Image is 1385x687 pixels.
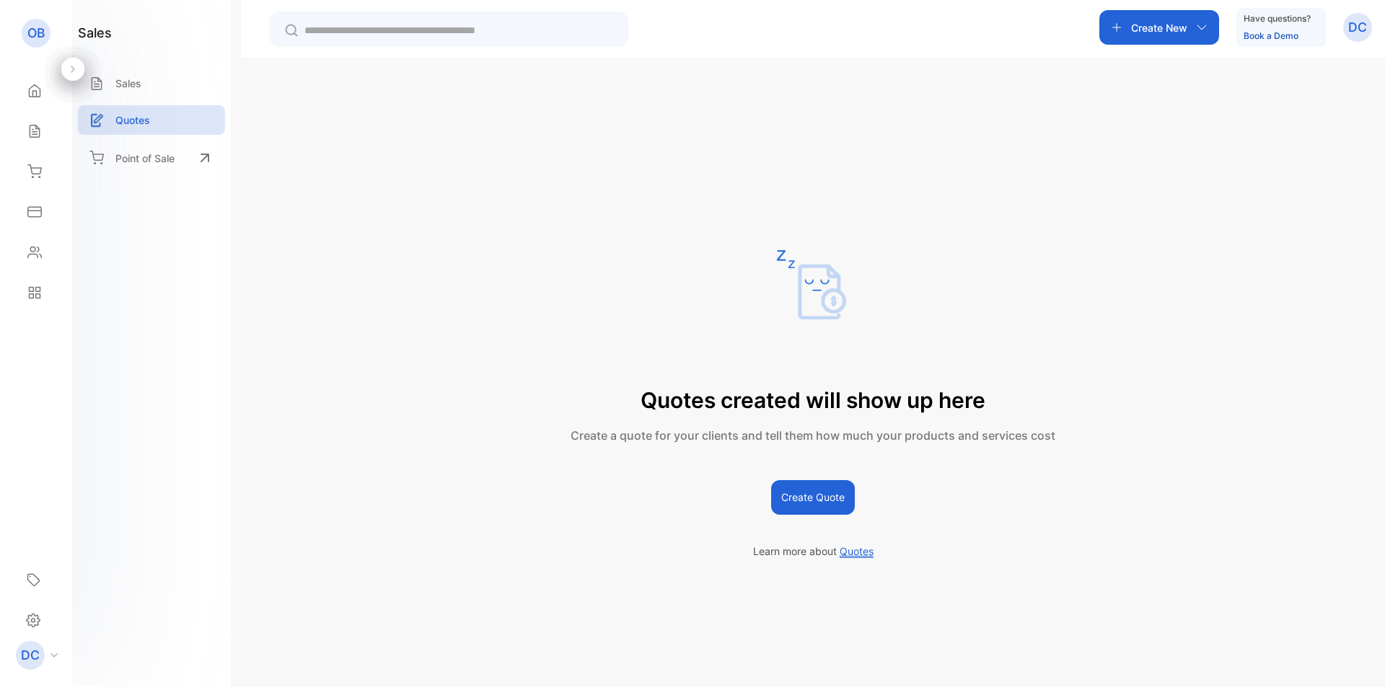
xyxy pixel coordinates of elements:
a: Sales [78,68,225,98]
p: DC [1348,18,1367,37]
span: Quotes [840,545,874,558]
h1: sales [78,23,112,43]
button: DC [1343,10,1372,45]
a: Point of Sale [78,142,225,174]
button: Create New [1099,10,1219,45]
button: Create Quote [771,480,855,515]
p: Sales [115,76,141,91]
p: Quotes created will show up here [571,384,1055,417]
p: DC [21,646,40,665]
p: Create a quote for your clients and tell them how much your products and services cost [571,427,1055,444]
p: OB [27,24,45,43]
p: Create New [1131,20,1187,35]
p: Have questions? [1244,12,1311,26]
a: Quotes [78,105,225,135]
p: Quotes [115,112,150,128]
p: Learn more about [753,544,874,559]
a: Book a Demo [1244,30,1298,41]
img: empty state [777,249,849,321]
p: Point of Sale [115,151,175,166]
